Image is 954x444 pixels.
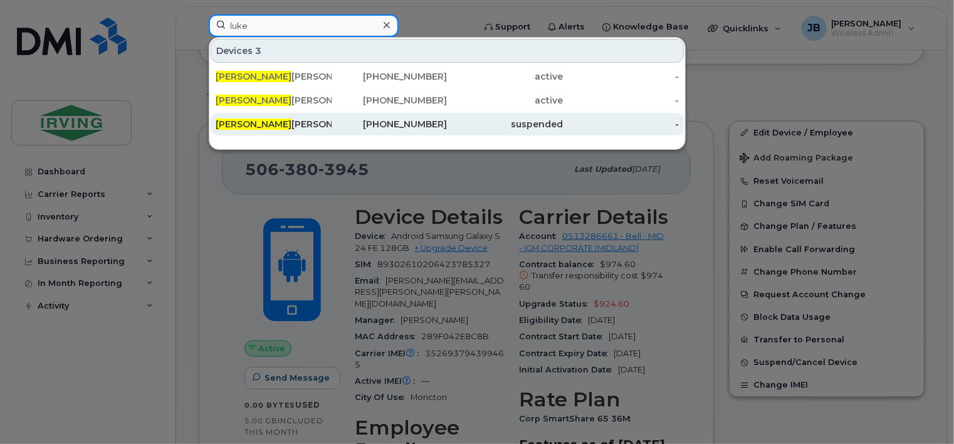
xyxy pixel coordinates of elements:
[216,94,332,107] div: [PERSON_NAME]
[209,14,399,37] input: Find something...
[211,89,684,112] a: [PERSON_NAME][PERSON_NAME][PHONE_NUMBER]active-
[332,94,448,107] div: [PHONE_NUMBER]
[563,118,679,130] div: -
[332,70,448,83] div: [PHONE_NUMBER]
[216,71,291,82] span: [PERSON_NAME]
[448,94,563,107] div: active
[255,45,261,57] span: 3
[332,118,448,130] div: [PHONE_NUMBER]
[211,39,684,63] div: Devices
[216,118,332,130] div: [PERSON_NAME]
[216,95,291,106] span: [PERSON_NAME]
[563,94,679,107] div: -
[448,118,563,130] div: suspended
[211,113,684,135] a: [PERSON_NAME][PERSON_NAME][PHONE_NUMBER]suspended-
[448,70,563,83] div: active
[563,70,679,83] div: -
[211,65,684,88] a: [PERSON_NAME][PERSON_NAME][PHONE_NUMBER]active-
[216,119,291,130] span: [PERSON_NAME]
[216,70,332,83] div: [PERSON_NAME]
